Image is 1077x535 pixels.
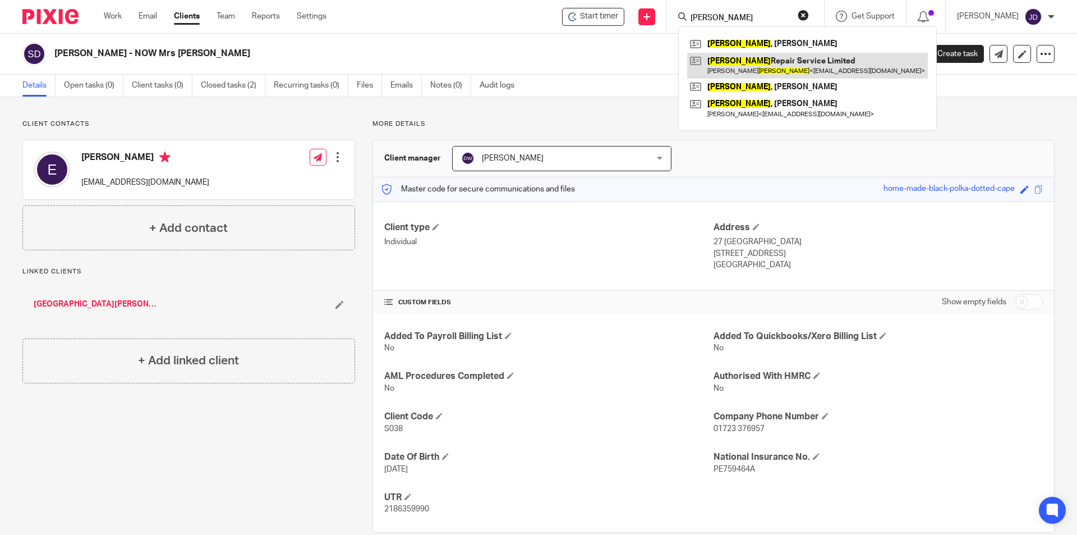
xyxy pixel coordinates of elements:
img: svg%3E [1024,8,1042,26]
button: Clear [798,10,809,21]
h4: CUSTOM FIELDS [384,298,714,307]
a: Team [217,11,235,22]
span: 2186359990 [384,505,429,513]
a: Open tasks (0) [64,75,123,97]
a: Client tasks (0) [132,75,192,97]
span: No [714,385,724,392]
span: Start timer [580,11,618,22]
a: Reports [252,11,280,22]
p: Master code for secure communications and files [381,184,575,195]
p: [PERSON_NAME] [957,11,1019,22]
h4: UTR [384,492,714,504]
p: Individual [384,236,714,248]
h4: National Insurance No. [714,451,1043,463]
a: Emails [390,75,422,97]
label: Show empty fields [942,296,1006,308]
div: home-made-black-polka-dotted-cape [883,183,1015,196]
a: Details [22,75,56,97]
a: Closed tasks (2) [201,75,265,97]
h4: Client Code [384,411,714,423]
a: Clients [174,11,200,22]
h4: Added To Quickbooks/Xero Billing List [714,331,1043,342]
a: Audit logs [480,75,523,97]
h4: + Add contact [149,220,228,237]
span: No [384,385,394,392]
a: Email [139,11,157,22]
span: Get Support [852,12,895,20]
span: [PERSON_NAME] [482,154,544,162]
a: Notes (0) [430,75,471,97]
a: Work [104,11,122,22]
p: [GEOGRAPHIC_DATA] [714,259,1043,271]
h4: Date Of Birth [384,451,714,463]
p: [EMAIL_ADDRESS][DOMAIN_NAME] [81,177,209,188]
span: No [714,344,724,352]
h3: Client manager [384,153,441,164]
img: svg%3E [461,152,475,165]
a: Files [357,75,382,97]
h4: Client type [384,222,714,234]
a: Recurring tasks (0) [274,75,348,97]
h4: Authorised With HMRC [714,371,1043,382]
span: No [384,344,394,352]
p: Linked clients [22,267,355,276]
h4: Added To Payroll Billing List [384,331,714,342]
img: svg%3E [22,42,46,66]
span: PE759464A [714,465,755,473]
img: Pixie [22,9,79,24]
a: Create task [919,45,984,63]
h4: Company Phone Number [714,411,1043,423]
span: [DATE] [384,465,408,473]
p: 27 [GEOGRAPHIC_DATA] [714,236,1043,248]
a: [GEOGRAPHIC_DATA][PERSON_NAME] [34,299,158,310]
p: More details [372,120,1055,129]
p: [STREET_ADDRESS] [714,248,1043,259]
a: Settings [297,11,326,22]
input: Search [689,13,790,24]
i: Primary [159,152,171,163]
h4: AML Procedures Completed [384,371,714,382]
h4: [PERSON_NAME] [81,152,209,166]
h4: + Add linked client [138,352,239,369]
p: Client contacts [22,120,355,129]
h2: [PERSON_NAME] - NOW Mrs [PERSON_NAME] [54,48,733,60]
span: S038 [384,425,403,433]
div: Simspon, Ellie - NOW Mrs Ellie Day [562,8,624,26]
h4: Address [714,222,1043,234]
span: 01723 376957 [714,425,765,433]
img: svg%3E [34,152,70,188]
